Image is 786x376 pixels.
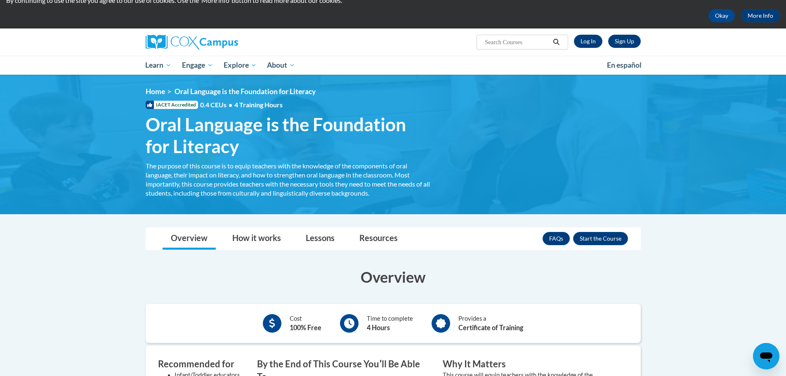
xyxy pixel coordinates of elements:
[177,56,218,75] a: Engage
[367,324,390,331] b: 4 Hours
[543,232,570,245] a: FAQs
[146,35,302,50] a: Cox Campus
[140,56,177,75] a: Learn
[146,161,430,198] div: The purpose of this course is to equip teachers with the knowledge of the components of oral lang...
[443,358,616,371] h3: Why It Matters
[229,101,232,109] span: •
[367,314,413,333] div: Time to complete
[146,101,198,109] span: IACET Accredited
[145,60,171,70] span: Learn
[224,60,257,70] span: Explore
[351,228,406,250] a: Resources
[267,60,295,70] span: About
[753,343,779,369] iframe: Button to launch messaging window
[458,324,523,331] b: Certificate of Training
[573,232,628,245] button: Enroll
[182,60,213,70] span: Engage
[146,114,430,157] span: Oral Language is the Foundation for Literacy
[290,314,321,333] div: Cost
[458,314,523,333] div: Provides a
[218,56,262,75] a: Explore
[550,37,562,47] button: Search
[146,267,641,287] h3: Overview
[608,35,641,48] a: Register
[224,228,289,250] a: How it works
[290,324,321,331] b: 100% Free
[741,9,780,22] a: More Info
[163,228,216,250] a: Overview
[607,61,642,69] span: En español
[574,35,602,48] a: Log In
[146,87,165,96] a: Home
[146,35,238,50] img: Cox Campus
[484,37,550,47] input: Search Courses
[602,57,647,74] a: En español
[200,100,283,109] span: 0.4 CEUs
[158,358,245,371] h3: Recommended for
[133,56,653,75] div: Main menu
[262,56,300,75] a: About
[175,87,316,96] span: Oral Language is the Foundation for Literacy
[234,101,283,109] span: 4 Training Hours
[297,228,343,250] a: Lessons
[708,9,735,22] button: Okay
